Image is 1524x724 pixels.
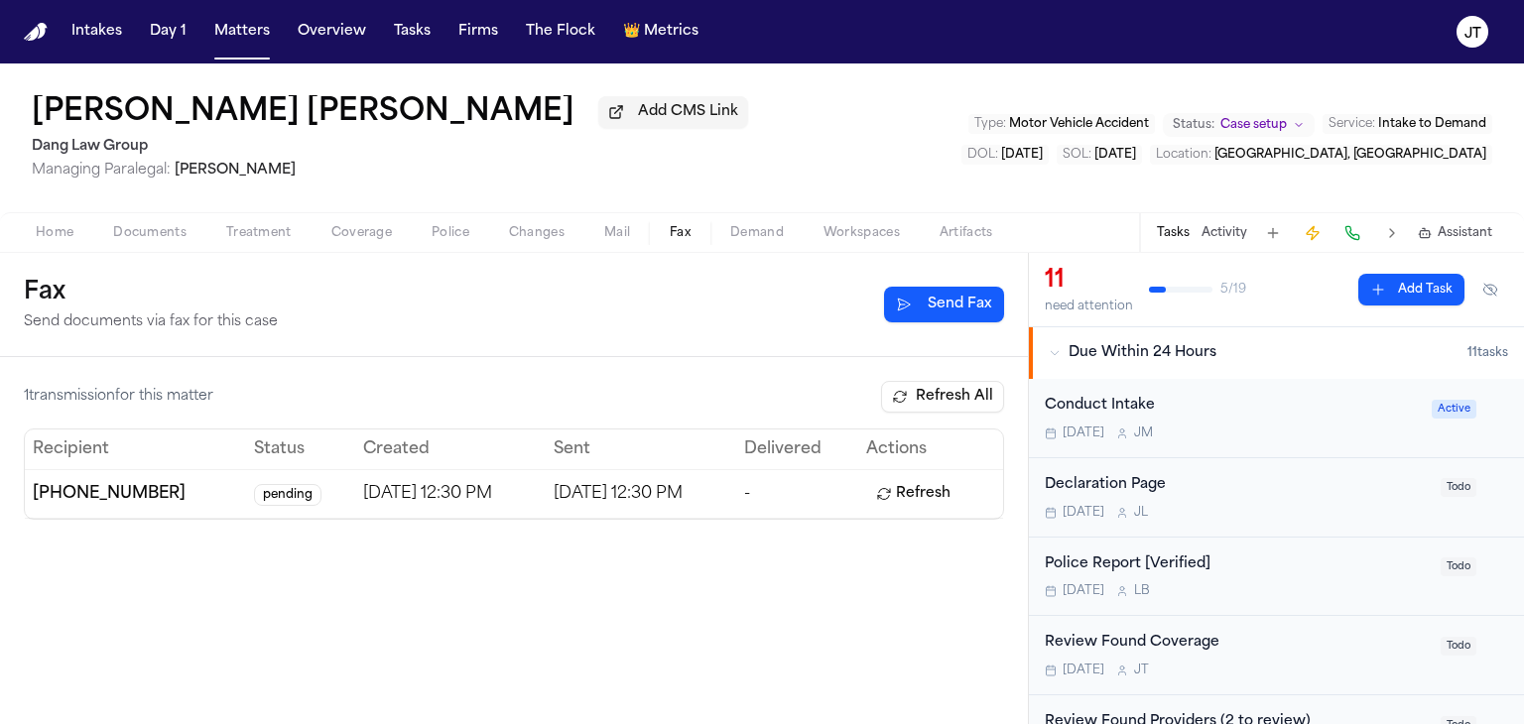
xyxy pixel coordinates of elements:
[32,95,574,131] button: Edit matter name
[1163,113,1315,137] button: Change status from Case setup
[355,469,546,518] td: [DATE] 12:30 PM
[1418,225,1492,241] button: Assistant
[1134,663,1149,678] span: J T
[730,225,784,241] span: Demand
[1134,583,1150,599] span: L B
[331,225,392,241] span: Coverage
[1173,117,1214,133] span: Status:
[824,225,900,241] span: Workspaces
[1029,379,1524,458] div: Open task: Conduct Intake
[24,312,278,332] p: Send documents via fax for this case
[386,14,439,50] a: Tasks
[1214,149,1486,161] span: [GEOGRAPHIC_DATA], [GEOGRAPHIC_DATA]
[1029,458,1524,538] div: Open task: Declaration Page
[25,469,246,518] td: [PHONE_NUMBER]
[1338,219,1366,247] button: Make a Call
[254,484,321,506] span: pending
[546,469,736,518] td: [DATE] 12:30 PM
[1045,474,1429,497] div: Declaration Page
[881,381,1004,413] button: Refresh All
[450,14,506,50] button: Firms
[1378,118,1486,130] span: Intake to Demand
[1029,327,1524,379] button: Due Within 24 Hours11tasks
[598,96,748,128] button: Add CMS Link
[226,225,292,241] span: Treatment
[63,14,130,50] a: Intakes
[968,114,1155,134] button: Edit Type: Motor Vehicle Accident
[1464,27,1481,41] text: JT
[1150,145,1492,165] button: Edit Location: Austin, TX
[1045,553,1429,576] div: Police Report [Verified]
[1441,557,1476,576] span: Todo
[355,429,546,469] th: Created
[206,14,278,50] button: Matters
[967,149,998,161] span: DOL :
[1472,274,1508,305] button: Hide completed tasks (⌘⇧H)
[1045,632,1429,655] div: Review Found Coverage
[1438,225,1492,241] span: Assistant
[1045,265,1133,297] div: 11
[1063,425,1104,441] span: [DATE]
[1057,145,1142,165] button: Edit SOL: 2027-09-17
[25,429,246,469] th: Recipient
[1441,478,1476,497] span: Todo
[1029,616,1524,695] div: Open task: Review Found Coverage
[24,23,48,42] img: Finch Logo
[638,102,738,122] span: Add CMS Link
[32,95,574,131] h1: [PERSON_NAME] [PERSON_NAME]
[644,22,698,42] span: Metrics
[1063,583,1104,599] span: [DATE]
[1045,299,1133,314] div: need attention
[1157,225,1190,241] button: Tasks
[1001,149,1043,161] span: [DATE]
[509,225,565,241] span: Changes
[1299,219,1327,247] button: Create Immediate Task
[1134,425,1153,441] span: J M
[961,145,1049,165] button: Edit DOL: 2025-09-17
[623,22,640,42] span: crown
[884,287,1004,322] button: Send new fax
[736,429,858,469] th: Delivered
[24,23,48,42] a: Home
[432,225,469,241] span: Police
[1202,225,1247,241] button: Activity
[1094,149,1136,161] span: [DATE]
[290,14,374,50] button: Overview
[1467,345,1508,361] span: 11 task s
[175,163,296,178] span: [PERSON_NAME]
[1063,505,1104,521] span: [DATE]
[604,225,630,241] span: Mail
[36,225,73,241] span: Home
[24,277,278,308] h1: Fax
[1220,117,1287,133] span: Case setup
[858,429,1003,469] th: Actions
[1009,118,1149,130] span: Motor Vehicle Accident
[1063,663,1104,678] span: [DATE]
[1134,505,1148,521] span: J L
[142,14,194,50] button: Day 1
[1358,274,1464,305] button: Add Task
[866,478,960,510] button: Refresh
[1329,118,1375,130] span: Service :
[1432,400,1476,419] span: Active
[1220,282,1246,298] span: 5 / 19
[1441,637,1476,656] span: Todo
[1259,219,1287,247] button: Add Task
[974,118,1006,130] span: Type :
[518,14,603,50] button: The Flock
[246,429,355,469] th: Status
[1156,149,1211,161] span: Location :
[32,163,171,178] span: Managing Paralegal:
[24,387,213,407] div: 1 transmission for this matter
[32,135,748,159] h2: Dang Law Group
[670,225,691,241] span: Fax
[1045,395,1420,418] div: Conduct Intake
[1069,343,1216,363] span: Due Within 24 Hours
[1029,538,1524,617] div: Open task: Police Report [Verified]
[1323,114,1492,134] button: Edit Service: Intake to Demand
[1063,149,1091,161] span: SOL :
